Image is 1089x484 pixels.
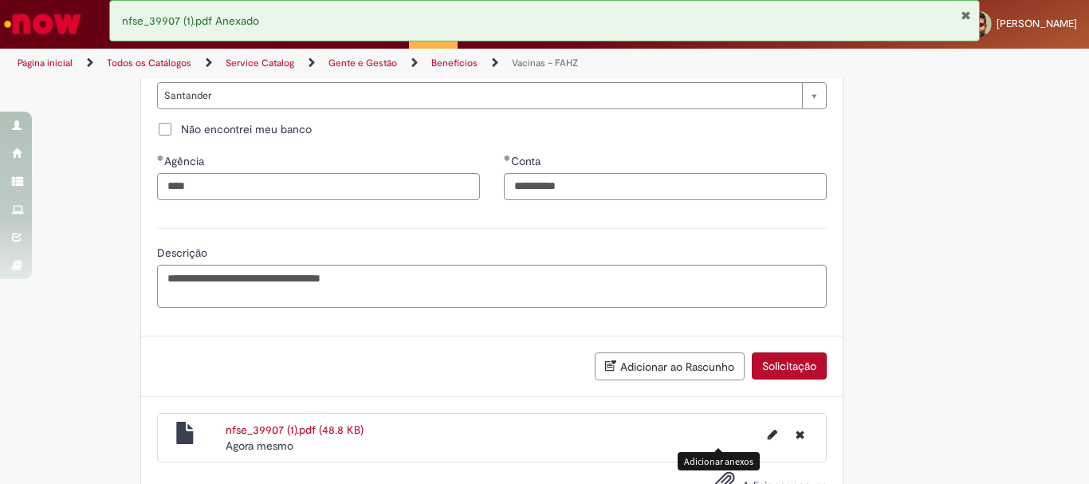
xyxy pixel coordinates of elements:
a: Vacinas – FAHZ [512,57,578,69]
span: Não encontrei meu banco [181,121,312,137]
a: Página inicial [18,57,73,69]
a: Todos os Catálogos [107,57,191,69]
span: Banco [164,63,199,77]
button: Solicitação [752,352,827,380]
time: 28/08/2025 16:25:44 [226,439,293,453]
ul: Trilhas de página [12,49,714,78]
button: Excluir nfse_39907 (1).pdf [786,422,814,447]
input: Conta [504,173,827,200]
a: Gente e Gestão [328,57,397,69]
a: Benefícios [431,57,478,69]
span: Obrigatório Preenchido [157,155,164,161]
input: Agência [157,173,480,200]
span: nfse_39907 (1).pdf Anexado [122,14,259,28]
span: Conta [511,154,544,168]
span: [PERSON_NAME] [997,17,1077,30]
a: nfse_39907 (1).pdf (48.8 KB) [226,423,364,437]
a: Service Catalog [226,57,294,69]
button: Fechar Notificação [961,9,971,22]
span: Santander [164,83,794,108]
span: Agora mesmo [226,439,293,453]
img: ServiceNow [2,8,84,40]
button: Adicionar ao Rascunho [595,352,745,380]
span: Agência [164,154,207,168]
textarea: Descrição [157,265,827,308]
div: Adicionar anexos [678,452,760,470]
span: Obrigatório Preenchido [504,155,511,161]
span: Descrição [157,246,210,260]
button: Editar nome de arquivo nfse_39907 (1).pdf [758,422,787,447]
